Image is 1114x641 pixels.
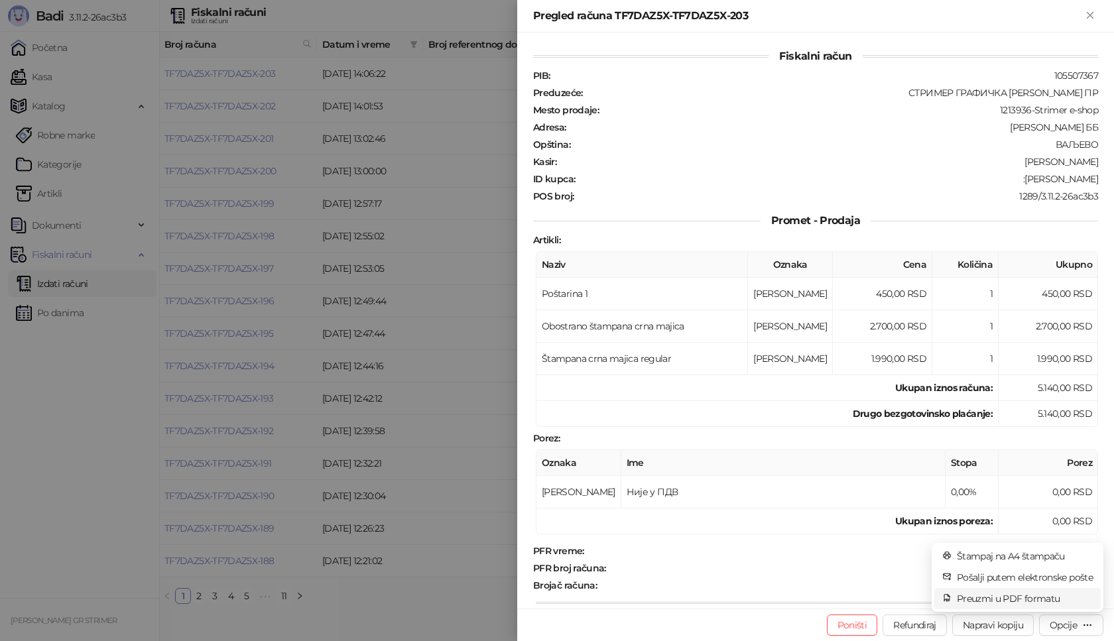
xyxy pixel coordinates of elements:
[1039,614,1103,636] button: Opcije
[895,382,993,394] strong: Ukupan iznos računa :
[533,156,556,168] strong: Kasir :
[999,310,1098,343] td: 2.700,00 RSD
[769,50,862,62] span: Fiskalni račun
[600,104,1099,116] div: 1213936-Strimer e-shop
[833,310,932,343] td: 2.700,00 RSD
[533,234,560,246] strong: Artikli :
[946,476,999,508] td: 0,00%
[999,278,1098,310] td: 450,00 RSD
[932,252,999,278] th: Količina
[536,278,748,310] td: Poštarina 1
[533,432,560,444] strong: Porez :
[932,310,999,343] td: 1
[533,545,584,557] strong: PFR vreme :
[576,173,1099,185] div: :[PERSON_NAME]
[572,139,1099,150] div: ВАЉЕВО
[533,190,574,202] strong: POS broj :
[833,343,932,375] td: 1.990,00 RSD
[999,343,1098,375] td: 1.990,00 RSD
[748,252,833,278] th: Oznaka
[833,278,932,310] td: 450,00 RSD
[833,252,932,278] th: Cena
[533,8,1082,24] div: Pregled računa TF7DAZ5X-TF7DAZ5X-203
[533,70,550,82] strong: PIB :
[533,562,606,574] strong: PFR broj računa :
[748,278,833,310] td: [PERSON_NAME]
[533,104,599,116] strong: Mesto prodaje :
[999,450,1098,476] th: Porez
[558,156,1099,168] div: [PERSON_NAME]
[761,214,871,227] span: Promet - Prodaja
[621,450,946,476] th: Ime
[621,476,946,508] td: Није у ПДВ
[536,476,621,508] td: [PERSON_NAME]
[957,549,1093,563] span: Štampaj na A4 štampaču
[536,252,748,278] th: Naziv
[533,139,570,150] strong: Opština :
[963,619,1023,631] span: Napravi kopiju
[536,450,621,476] th: Oznaka
[827,614,878,636] button: Poništi
[584,87,1099,99] div: СТРИМЕР ГРАФИЧКА [PERSON_NAME] ПР
[999,252,1098,278] th: Ukupno
[536,310,748,343] td: Obostrano štampana crna majica
[1082,8,1098,24] button: Zatvori
[999,476,1098,508] td: 0,00 RSD
[536,343,748,375] td: Štampana crna majica regular
[568,121,1099,133] div: [PERSON_NAME] ББ
[999,401,1098,427] td: 5.140,00 RSD
[551,70,1099,82] div: 105507367
[533,173,575,185] strong: ID kupca :
[748,310,833,343] td: [PERSON_NAME]
[946,450,999,476] th: Stopa
[932,278,999,310] td: 1
[607,562,1099,574] div: TF7DAZ5X-TF7DAZ5X-203
[598,579,1099,591] div: 198/203ПП
[957,570,1093,585] span: Pošalji putem elektronske pošte
[575,190,1099,202] div: 1289/3.11.2-26ac3b3
[883,614,947,636] button: Refundiraj
[586,545,1099,557] div: [DATE] 14:06:22
[895,515,993,527] strong: Ukupan iznos poreza:
[999,375,1098,401] td: 5.140,00 RSD
[932,343,999,375] td: 1
[1050,619,1077,631] div: Opcije
[533,579,597,591] strong: Brojač računa :
[533,87,583,99] strong: Preduzeće :
[533,121,566,133] strong: Adresa :
[748,343,833,375] td: [PERSON_NAME]
[853,408,993,420] strong: Drugo bezgotovinsko plaćanje :
[957,591,1093,606] span: Preuzmi u PDF formatu
[999,508,1098,534] td: 0,00 RSD
[952,614,1034,636] button: Napravi kopiju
